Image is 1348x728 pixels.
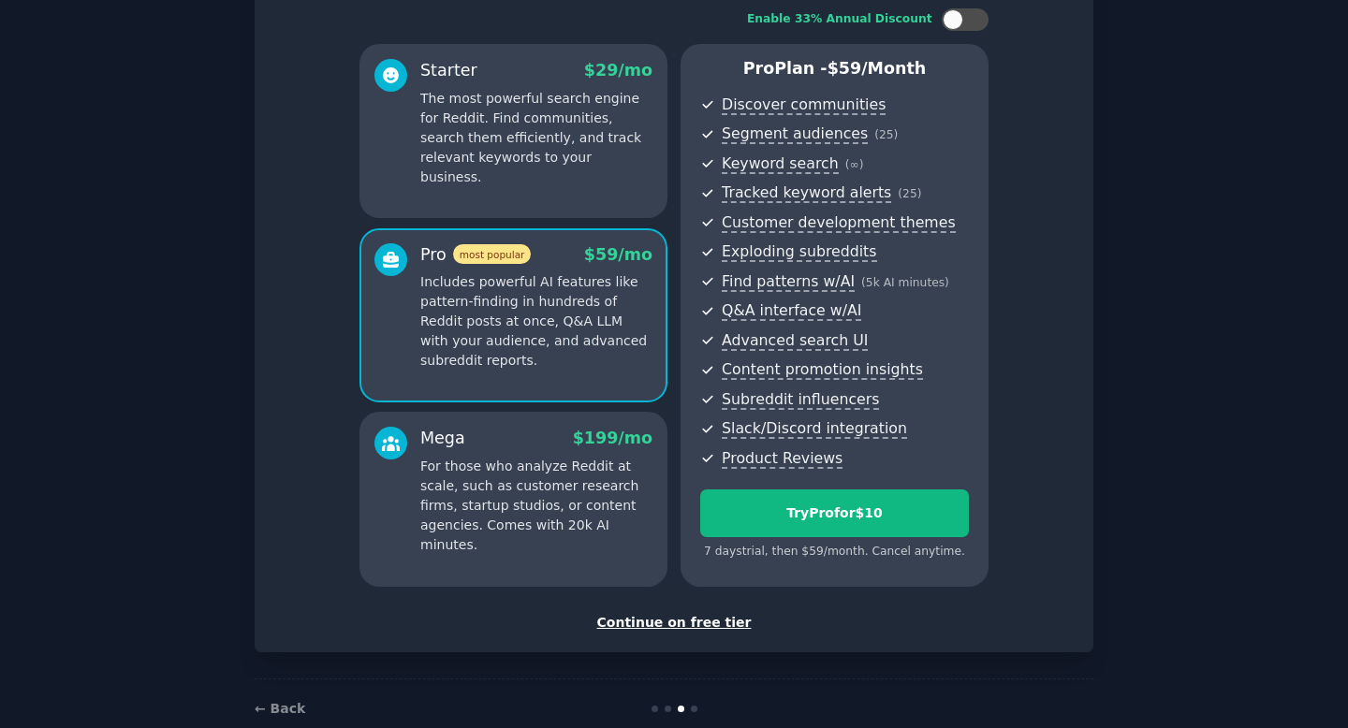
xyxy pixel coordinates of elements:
[722,419,907,439] span: Slack/Discord integration
[584,245,652,264] span: $ 59 /mo
[573,429,652,447] span: $ 199 /mo
[722,331,868,351] span: Advanced search UI
[701,503,968,523] div: Try Pro for $10
[453,244,532,264] span: most popular
[722,301,861,321] span: Q&A interface w/AI
[722,360,923,380] span: Content promotion insights
[420,243,531,267] div: Pro
[722,95,886,115] span: Discover communities
[845,158,864,171] span: ( ∞ )
[874,128,898,141] span: ( 25 )
[722,183,891,203] span: Tracked keyword alerts
[722,272,855,292] span: Find patterns w/AI
[898,187,921,200] span: ( 25 )
[700,544,969,561] div: 7 days trial, then $ 59 /month . Cancel anytime.
[255,701,305,716] a: ← Back
[722,213,956,233] span: Customer development themes
[861,276,949,289] span: ( 5k AI minutes )
[420,427,465,450] div: Mega
[700,57,969,80] p: Pro Plan -
[700,489,969,537] button: TryProfor$10
[420,59,477,82] div: Starter
[722,449,842,469] span: Product Reviews
[747,11,932,28] div: Enable 33% Annual Discount
[420,89,652,187] p: The most powerful search engine for Reddit. Find communities, search them efficiently, and track ...
[722,154,839,174] span: Keyword search
[722,390,879,410] span: Subreddit influencers
[722,242,876,262] span: Exploding subreddits
[584,61,652,80] span: $ 29 /mo
[722,124,868,144] span: Segment audiences
[274,613,1074,633] div: Continue on free tier
[420,457,652,555] p: For those who analyze Reddit at scale, such as customer research firms, startup studios, or conte...
[828,59,927,78] span: $ 59 /month
[420,272,652,371] p: Includes powerful AI features like pattern-finding in hundreds of Reddit posts at once, Q&A LLM w...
